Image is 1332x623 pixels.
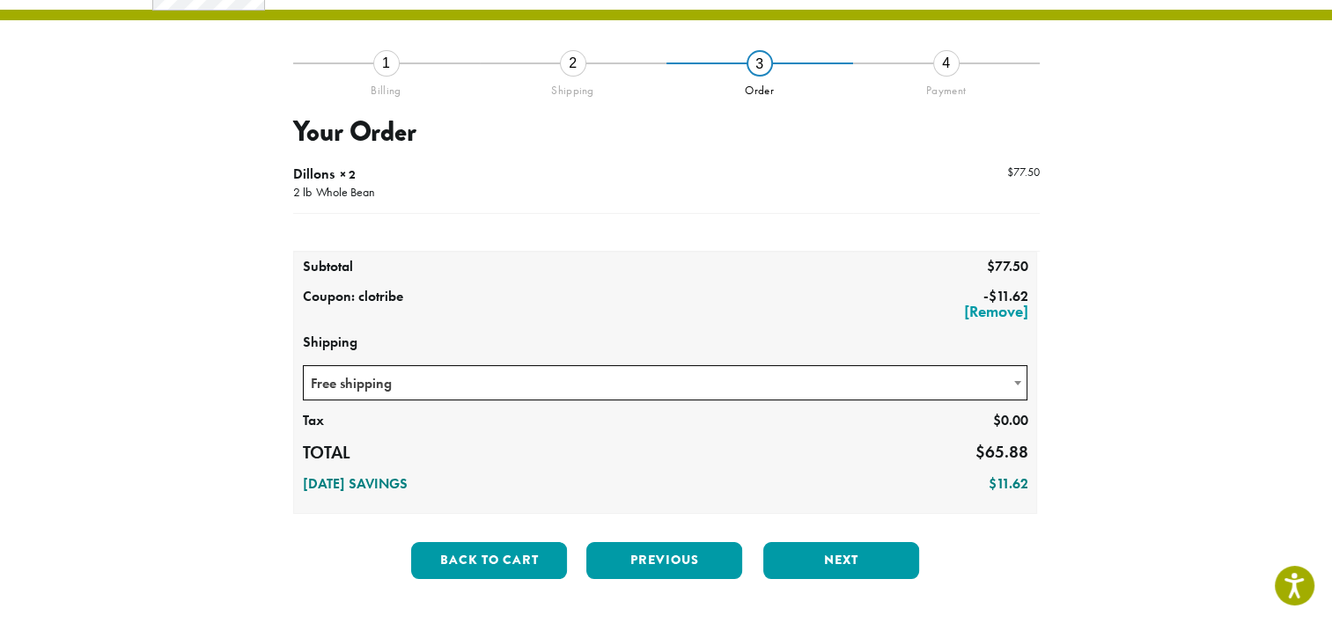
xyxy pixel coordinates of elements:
bdi: 77.50 [1007,165,1040,180]
span: Free shipping [304,366,1027,400]
div: 4 [933,50,960,77]
th: Tax [294,407,443,436]
div: 3 [747,50,773,77]
button: Back to cart [411,542,567,579]
a: Remove clotribe coupon [451,304,1027,319]
h3: Your Order [293,115,1040,149]
span: $ [1007,165,1013,180]
span: $ [986,257,994,275]
th: Shipping [294,328,1037,358]
span: $ [988,287,996,305]
th: Coupon: clotribe [294,282,443,328]
button: Previous [586,542,742,579]
p: Whole Bean [312,185,375,202]
div: Billing [293,77,480,98]
div: 1 [373,50,400,77]
span: $ [992,411,1000,429]
bdi: 77.50 [986,257,1027,275]
th: Subtotal [294,253,443,282]
span: $ [975,441,984,463]
bdi: 0.00 [992,411,1027,429]
bdi: 65.88 [975,441,1027,463]
div: 2 [560,50,586,77]
th: Total [294,436,443,470]
div: Payment [853,77,1040,98]
span: $ [988,474,996,493]
div: Order [666,77,853,98]
p: 2 lb [293,185,312,202]
strong: × 2 [340,166,356,182]
button: Next [763,542,919,579]
th: [DATE] Savings [294,470,706,500]
div: Shipping [480,77,666,98]
span: 11.62 [988,287,1027,305]
span: Dillons [293,165,335,183]
span: Free shipping [303,365,1028,400]
td: - [442,282,1036,328]
bdi: 11.62 [988,474,1027,493]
